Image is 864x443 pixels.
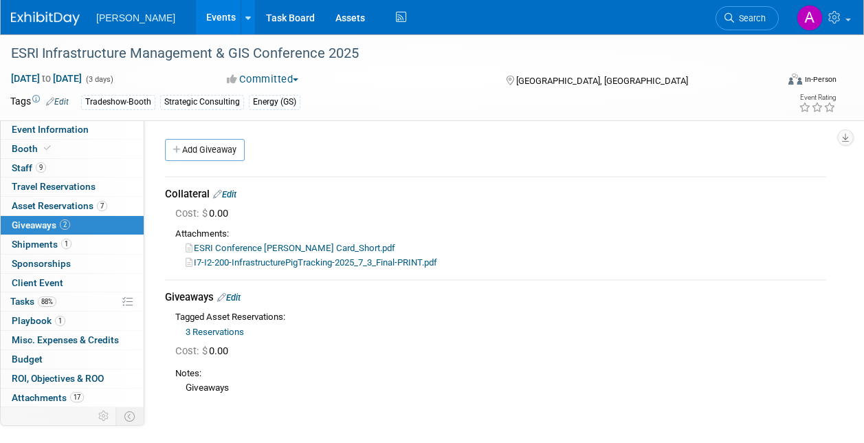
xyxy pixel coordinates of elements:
span: 88% [38,296,56,307]
span: to [40,73,53,84]
div: In-Person [804,74,837,85]
span: Giveaways [12,219,70,230]
span: Cost: $ [175,345,209,357]
div: Giveaways [175,380,826,395]
a: Playbook1 [1,312,144,330]
a: Asset Reservations7 [1,197,144,215]
span: 1 [61,239,71,249]
i: Booth reservation complete [44,144,51,152]
a: Misc. Expenses & Credits [1,331,144,349]
span: Event Information [12,124,89,135]
a: I7-I2-200-InfrastructurePigTracking-2025_7_3_Final-PRINT.pdf [186,257,437,268]
div: Strategic Consulting [160,95,244,109]
div: ESRI Infrastructure Management & GIS Conference 2025 [6,41,766,66]
a: Edit [46,97,69,107]
span: Budget [12,354,43,365]
span: [PERSON_NAME] [96,12,175,23]
div: Collateral [165,187,826,202]
span: (3 days) [85,75,113,84]
span: 0.00 [175,345,234,357]
a: Attachments17 [1,389,144,407]
button: Committed [222,72,304,87]
a: Booth [1,140,144,158]
a: ROI, Objectives & ROO [1,369,144,388]
span: Travel Reservations [12,181,96,192]
div: Attachments: [175,228,826,241]
span: Asset Reservations [12,200,107,211]
a: Client Event [1,274,144,292]
img: Format-Inperson.png [788,74,802,85]
td: Tags [10,94,69,110]
span: Attachments [12,392,84,403]
img: Amy Reese [797,5,823,31]
div: Tradeshow-Booth [81,95,155,109]
a: Add Giveaway [165,139,245,161]
a: ESRI Conference [PERSON_NAME] Card_Short.pdf [186,243,395,253]
div: Event Format [716,72,837,92]
a: Shipments1 [1,235,144,254]
span: ROI, Objectives & ROO [12,373,104,384]
img: ExhibitDay [11,12,80,25]
a: Giveaways2 [1,216,144,235]
div: Giveaways [165,290,826,305]
a: Budget [1,350,144,369]
span: 1 [55,316,65,326]
a: Search [716,6,779,30]
span: Cost: $ [175,207,209,219]
span: Booth [12,143,54,154]
a: 3 Reservations [186,327,244,337]
span: 17 [70,392,84,402]
div: Tagged Asset Reservations: [175,311,826,324]
a: Edit [217,292,241,303]
a: Staff9 [1,159,144,177]
span: [DATE] [DATE] [10,72,82,85]
span: Sponsorships [12,258,71,269]
td: Personalize Event Tab Strip [92,407,116,425]
td: Toggle Event Tabs [116,407,144,425]
span: Client Event [12,277,63,288]
span: 2 [60,219,70,230]
span: 0.00 [175,207,234,219]
div: Event Rating [799,94,836,101]
span: [GEOGRAPHIC_DATA], [GEOGRAPHIC_DATA] [516,76,688,86]
span: 9 [36,162,46,173]
div: Energy (GS) [249,95,300,109]
a: Event Information [1,120,144,139]
div: Notes: [175,367,826,380]
span: Tasks [10,296,56,307]
a: Edit [213,189,236,199]
span: Shipments [12,239,71,250]
a: Tasks88% [1,292,144,311]
span: Staff [12,162,46,173]
span: Playbook [12,315,65,326]
a: Sponsorships [1,255,144,273]
span: 7 [97,201,107,211]
span: Search [734,13,766,23]
a: Travel Reservations [1,177,144,196]
span: Misc. Expenses & Credits [12,334,119,345]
